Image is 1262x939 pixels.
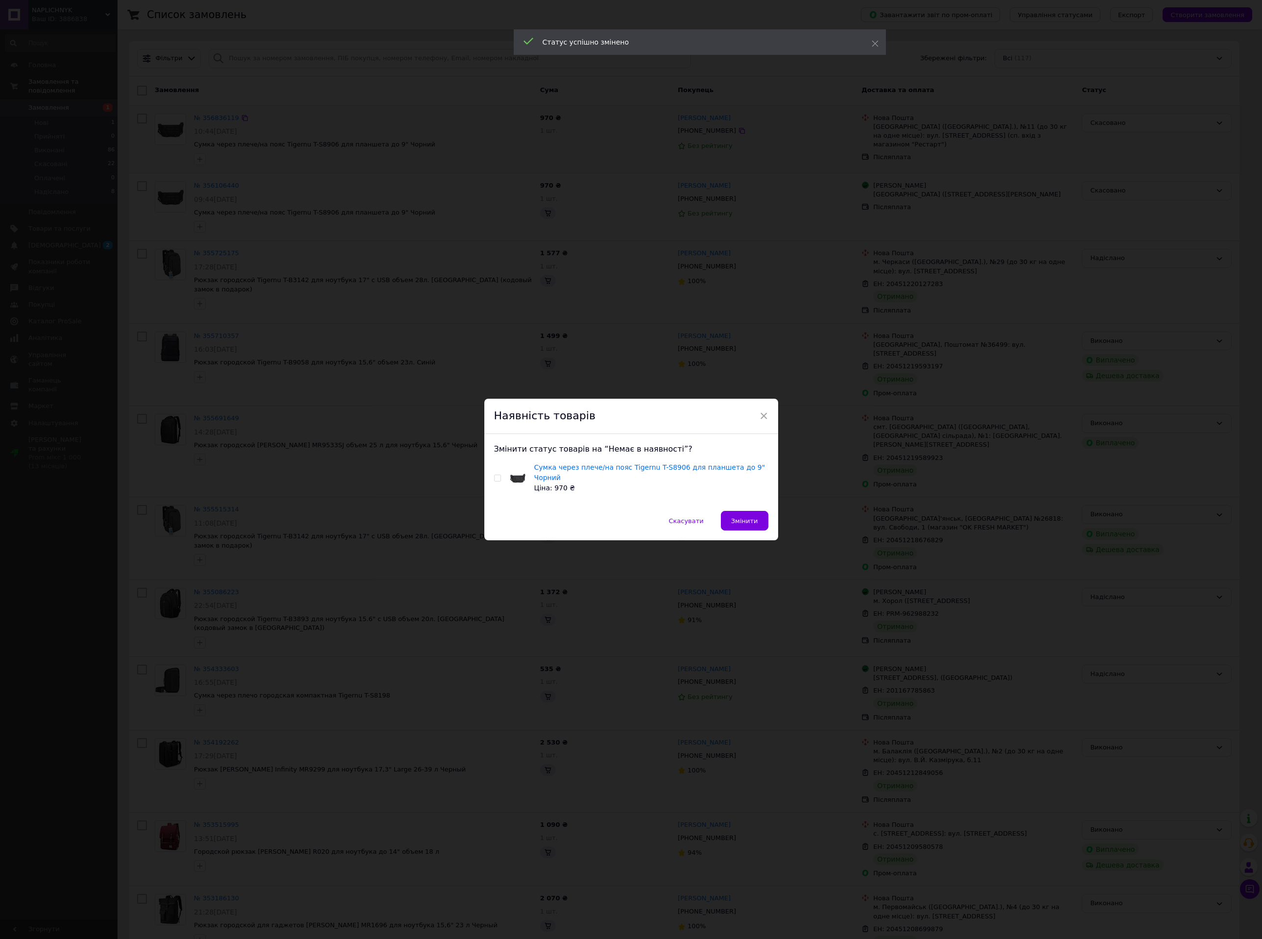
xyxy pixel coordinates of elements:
button: Скасувати [658,511,714,530]
span: Скасувати [668,517,703,525]
span: Змінити [731,517,758,525]
div: Ціна: 970 ₴ [534,483,768,493]
a: Сумка через плече/на пояс Tigernu T-S8906 для планшета до 9" Чорний [534,463,765,482]
span: × [760,408,768,424]
div: Змінити статус товарів на “Немає в наявності”? [494,444,768,455]
div: Статус успішно змінено [543,37,847,47]
button: Змінити [721,511,768,530]
div: Наявність товарів [484,399,778,434]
